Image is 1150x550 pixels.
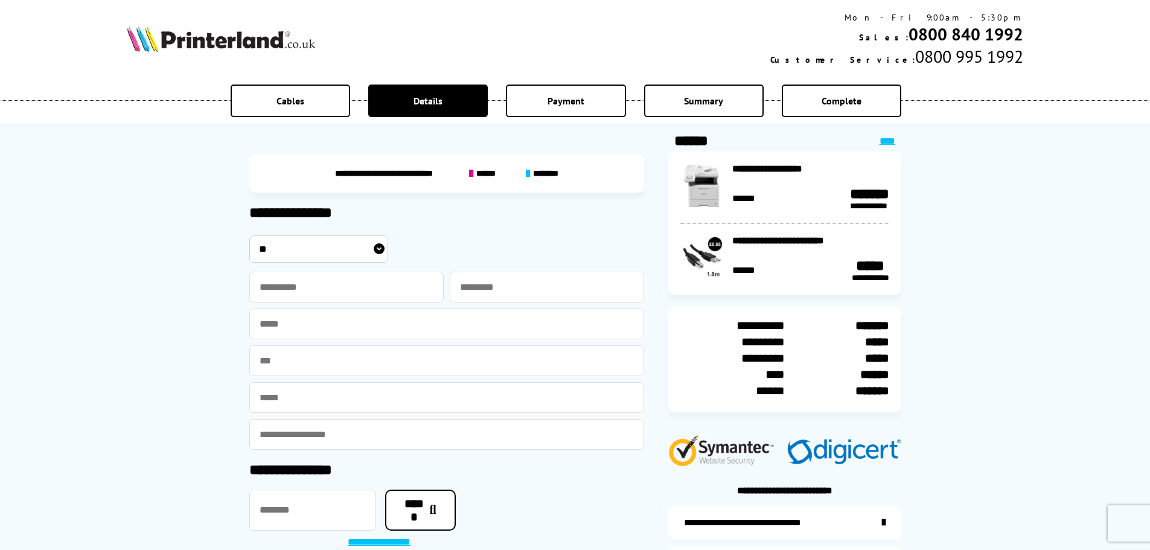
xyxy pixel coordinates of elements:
[276,95,304,107] span: Cables
[822,95,861,107] span: Complete
[859,32,909,43] span: Sales:
[548,95,584,107] span: Payment
[414,95,442,107] span: Details
[909,23,1023,45] a: 0800 840 1992
[915,45,1023,68] span: 0800 995 1992
[127,25,315,52] img: Printerland Logo
[684,95,723,107] span: Summary
[770,12,1023,23] div: Mon - Fri 9:00am - 5:30pm
[770,54,915,65] span: Customer Service:
[668,505,901,539] a: additional-ink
